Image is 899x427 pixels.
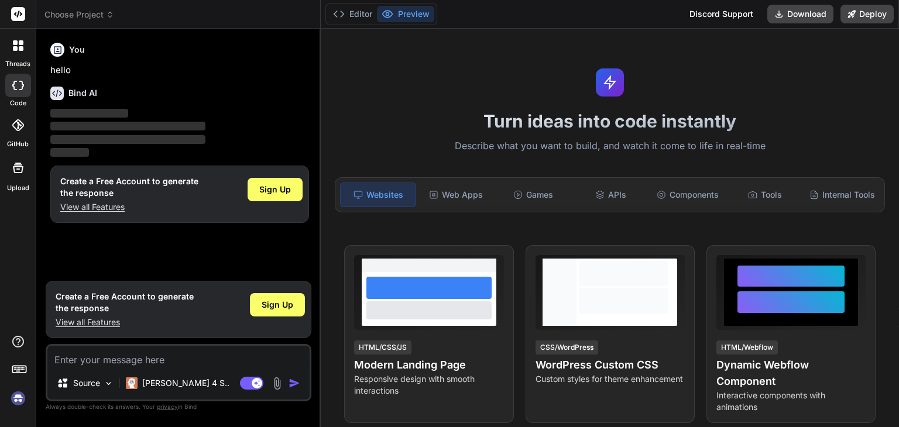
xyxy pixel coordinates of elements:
[7,183,29,193] label: Upload
[536,340,598,354] div: CSS/WordPress
[44,9,114,20] span: Choose Project
[270,377,284,390] img: attachment
[716,390,866,413] p: Interactive components with animations
[68,87,97,99] h6: Bind AI
[340,182,416,207] div: Websites
[682,5,760,23] div: Discord Support
[46,401,311,412] p: Always double-check its answers. Your in Bind
[805,182,880,207] div: Internal Tools
[328,111,892,132] h1: Turn ideas into code instantly
[56,291,194,314] h1: Create a Free Account to generate the response
[69,44,85,56] h6: You
[10,98,26,108] label: code
[354,357,503,373] h4: Modern Landing Page
[60,175,198,199] h1: Create a Free Account to generate the response
[716,340,778,354] div: HTML/Webflow
[767,5,833,23] button: Download
[142,377,229,389] p: [PERSON_NAME] 4 S..
[418,182,493,207] div: Web Apps
[126,377,138,389] img: Claude 4 Sonnet
[289,377,300,389] img: icon
[728,182,802,207] div: Tools
[5,59,30,69] label: threads
[496,182,571,207] div: Games
[60,201,198,213] p: View all Features
[354,373,503,397] p: Responsive design with smooth interactions
[50,135,205,144] span: ‌
[573,182,648,207] div: APIs
[840,5,894,23] button: Deploy
[536,373,685,385] p: Custom styles for theme enhancement
[377,6,434,22] button: Preview
[262,299,293,311] span: Sign Up
[56,316,194,328] p: View all Features
[104,378,114,388] img: Pick Models
[73,377,100,389] p: Source
[50,64,309,77] p: hello
[328,6,377,22] button: Editor
[716,357,866,390] h4: Dynamic Webflow Component
[8,388,28,408] img: signin
[536,357,685,373] h4: WordPress Custom CSS
[50,148,89,157] span: ‌
[328,139,892,154] p: Describe what you want to build, and watch it come to life in real-time
[157,403,178,410] span: privacy
[259,184,291,195] span: Sign Up
[650,182,725,207] div: Components
[7,139,29,149] label: GitHub
[354,340,411,354] div: HTML/CSS/JS
[50,109,128,118] span: ‌
[50,122,205,130] span: ‌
